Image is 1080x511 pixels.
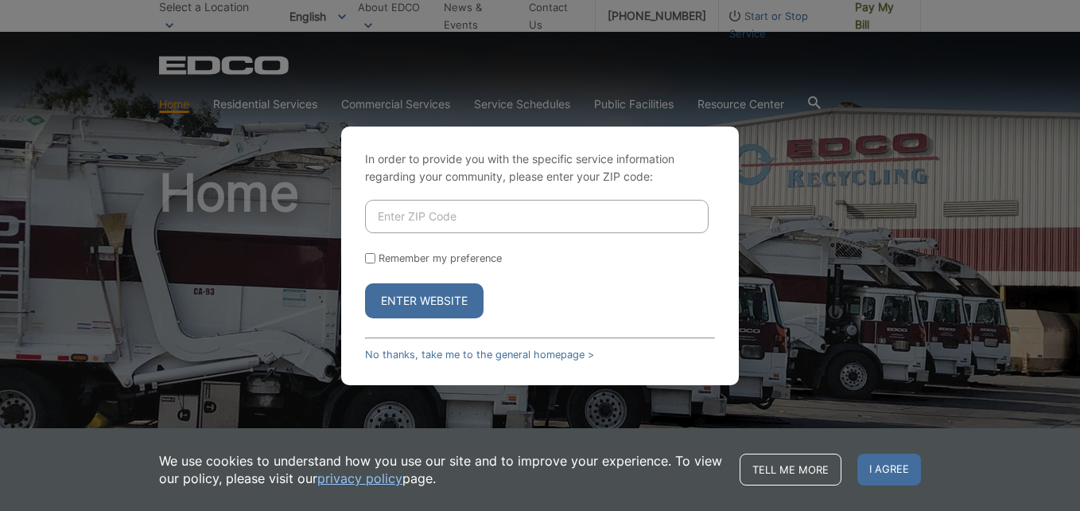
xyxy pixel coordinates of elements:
a: Tell me more [740,454,841,486]
label: Remember my preference [379,252,502,264]
input: Enter ZIP Code [365,200,709,233]
span: I agree [857,454,921,486]
a: No thanks, take me to the general homepage > [365,349,594,361]
a: privacy policy [317,470,402,487]
p: We use cookies to understand how you use our site and to improve your experience. To view our pol... [159,452,724,487]
button: Enter Website [365,283,484,318]
p: In order to provide you with the specific service information regarding your community, please en... [365,150,715,185]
